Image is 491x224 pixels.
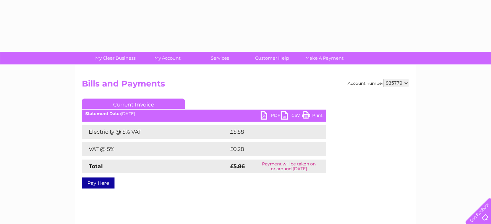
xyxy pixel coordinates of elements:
[252,160,326,173] td: Payment will be taken on or around [DATE]
[82,125,228,139] td: Electricity @ 5% VAT
[348,79,409,87] div: Account number
[89,163,103,170] strong: Total
[82,99,185,109] a: Current Invoice
[281,111,302,121] a: CSV
[244,52,301,64] a: Customer Help
[230,163,245,170] strong: £5.86
[82,177,114,189] a: Pay Here
[87,52,144,64] a: My Clear Business
[82,79,409,92] h2: Bills and Payments
[302,111,323,121] a: Print
[82,111,326,116] div: [DATE]
[296,52,353,64] a: Make A Payment
[192,52,248,64] a: Services
[228,142,310,156] td: £0.28
[261,111,281,121] a: PDF
[228,125,310,139] td: £5.58
[139,52,196,64] a: My Account
[85,111,121,116] b: Statement Date:
[82,142,228,156] td: VAT @ 5%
